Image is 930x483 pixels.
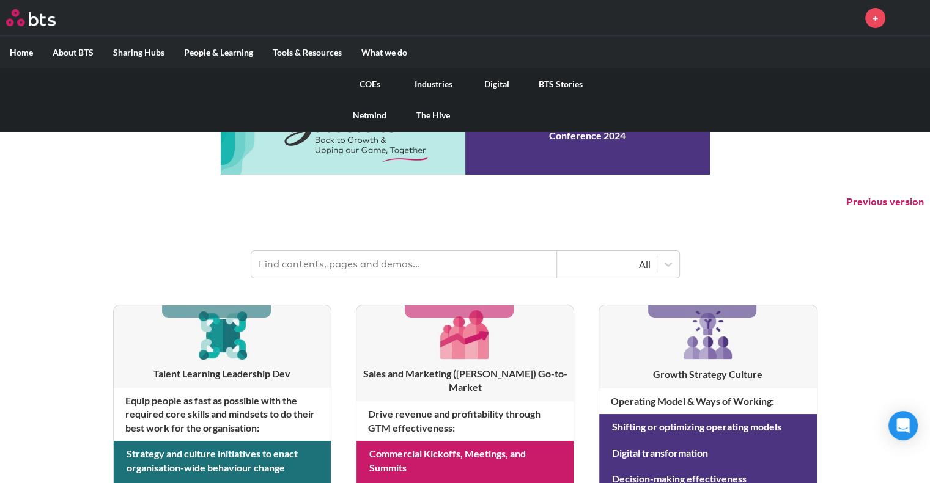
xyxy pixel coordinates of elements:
[356,401,574,441] h4: Drive revenue and profitability through GTM effectiveness :
[679,305,737,364] img: [object Object]
[895,3,924,32] a: Profile
[846,195,924,209] button: Previous version
[114,388,331,441] h4: Equip people as fast as possible with the required core skills and mindsets to do their best work...
[352,37,417,68] label: What we do
[103,37,174,68] label: Sharing Hubs
[114,367,331,380] h3: Talent Learning Leadership Dev
[865,8,885,28] a: +
[174,37,263,68] label: People & Learning
[356,367,574,394] h3: Sales and Marketing ([PERSON_NAME]) Go-to-Market
[436,305,494,363] img: [object Object]
[888,411,918,440] div: Open Intercom Messenger
[263,37,352,68] label: Tools & Resources
[6,9,78,26] a: Go home
[563,258,651,271] div: All
[6,9,56,26] img: BTS Logo
[193,305,251,363] img: [object Object]
[895,3,924,32] img: Katrin Mulford
[43,37,103,68] label: About BTS
[251,251,557,278] input: Find contents, pages and demos...
[599,388,816,414] h4: Operating Model & Ways of Working :
[599,368,816,381] h3: Growth Strategy Culture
